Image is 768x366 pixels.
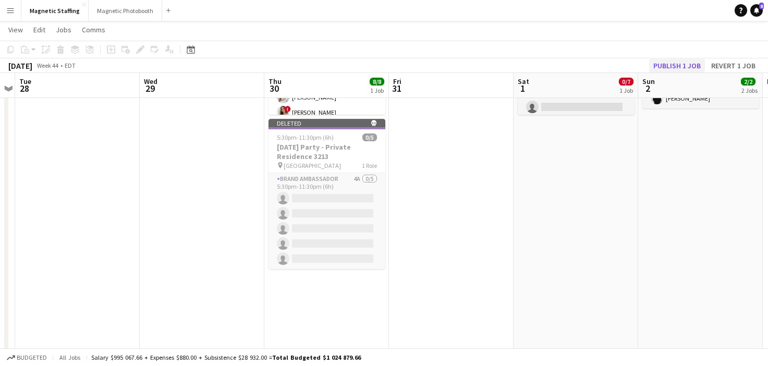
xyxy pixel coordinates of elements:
div: [DATE] [8,60,32,71]
span: 2 [641,82,655,94]
span: 30 [267,82,282,94]
div: 2 Jobs [741,87,758,94]
div: Deleted [269,119,385,127]
span: Total Budgeted $1 024 879.66 [272,353,361,361]
div: Salary $995 067.66 + Expenses $880.00 + Subsistence $28 932.00 = [91,353,361,361]
div: 1 Job [619,87,633,94]
span: Thu [269,77,282,86]
span: 0/5 [362,133,377,141]
span: 29 [142,82,157,94]
span: 2/2 [741,78,755,86]
span: 28 [18,82,31,94]
span: Edit [33,25,45,34]
h3: [DATE] Party - Private Residence 3213 [269,142,385,161]
span: [GEOGRAPHIC_DATA] [284,162,341,169]
span: 8/8 [370,78,384,86]
span: 5:30pm-11:30pm (6h) [277,133,334,141]
span: 1 Role [362,162,377,169]
span: Jobs [56,25,71,34]
span: 8 [759,3,764,9]
span: Budgeted [17,354,47,361]
span: Week 44 [34,62,60,69]
span: View [8,25,23,34]
span: Sat [518,77,529,86]
app-card-role: Brand Ambassador4A0/55:30pm-11:30pm (6h) [269,173,385,269]
a: View [4,23,27,36]
button: Revert 1 job [707,59,760,72]
span: Fri [393,77,401,86]
a: 8 [750,4,763,17]
a: Edit [29,23,50,36]
span: Tue [19,77,31,86]
span: 31 [392,82,401,94]
span: 1 [516,82,529,94]
div: 1 Job [370,87,384,94]
button: Budgeted [5,352,48,363]
span: All jobs [57,353,82,361]
div: EDT [65,62,76,69]
button: Magnetic Staffing [21,1,89,21]
button: Magnetic Photobooth [89,1,162,21]
a: Comms [78,23,109,36]
span: ! [285,106,291,112]
span: Comms [82,25,105,34]
app-job-card: Deleted 5:30pm-11:30pm (6h)0/5[DATE] Party - Private Residence 3213 [GEOGRAPHIC_DATA]1 RoleBrand ... [269,119,385,269]
span: 0/7 [619,78,633,86]
span: Sun [642,77,655,86]
a: Jobs [52,23,76,36]
button: Publish 1 job [649,59,705,72]
span: Wed [144,77,157,86]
